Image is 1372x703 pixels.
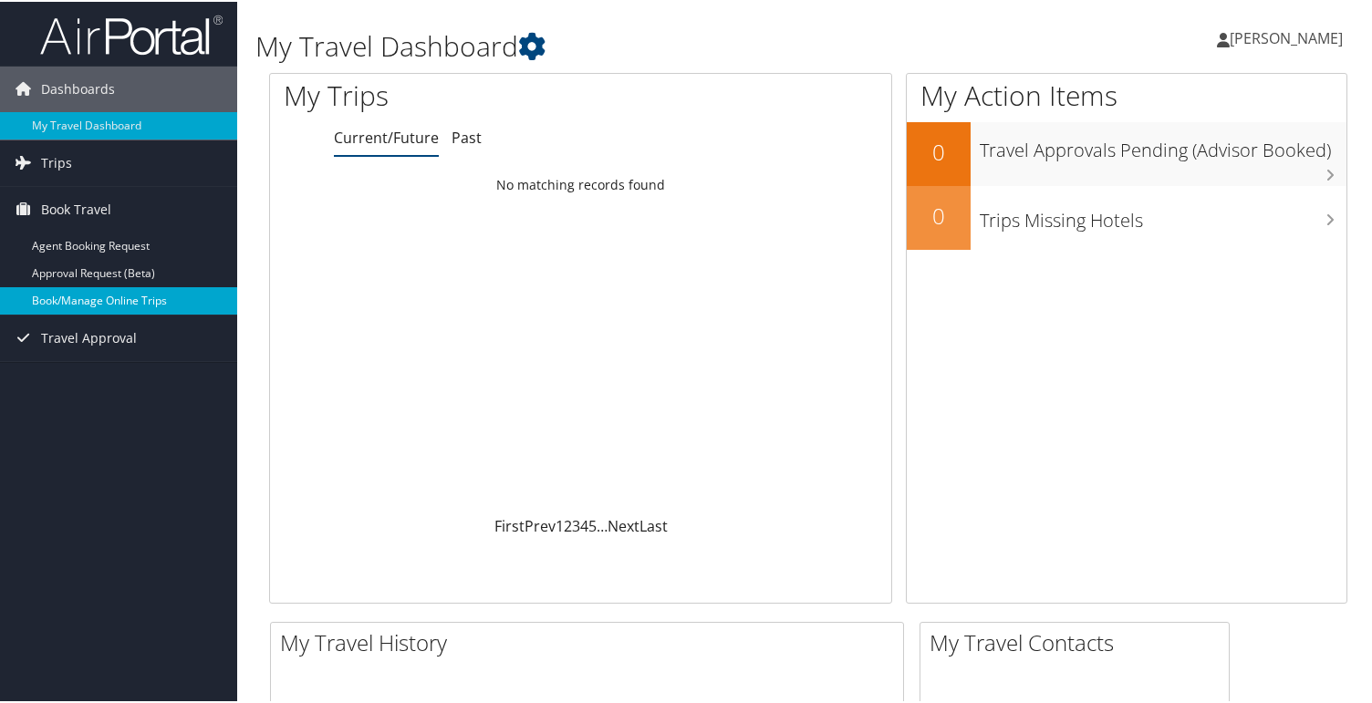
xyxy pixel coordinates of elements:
h1: My Trips [284,75,618,113]
h2: 0 [907,135,971,166]
a: Last [639,514,668,534]
span: [PERSON_NAME] [1230,26,1343,47]
h2: My Travel Contacts [930,625,1229,656]
h1: My Travel Dashboard [255,26,993,64]
h3: Travel Approvals Pending (Advisor Booked) [980,127,1346,161]
a: 4 [580,514,588,534]
a: First [494,514,525,534]
a: 3 [572,514,580,534]
h1: My Action Items [907,75,1346,113]
a: Prev [525,514,556,534]
a: 2 [564,514,572,534]
h2: 0 [907,199,971,230]
a: [PERSON_NAME] [1217,9,1361,64]
img: airportal-logo.png [40,12,223,55]
a: 1 [556,514,564,534]
a: 5 [588,514,597,534]
a: 0Trips Missing Hotels [907,184,1346,248]
span: Dashboards [41,65,115,110]
h2: My Travel History [280,625,903,656]
a: Current/Future [334,126,439,146]
a: Past [452,126,482,146]
span: Trips [41,139,72,184]
span: Travel Approval [41,314,137,359]
a: Next [608,514,639,534]
td: No matching records found [270,167,891,200]
h3: Trips Missing Hotels [980,197,1346,232]
span: … [597,514,608,534]
a: 0Travel Approvals Pending (Advisor Booked) [907,120,1346,184]
span: Book Travel [41,185,111,231]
